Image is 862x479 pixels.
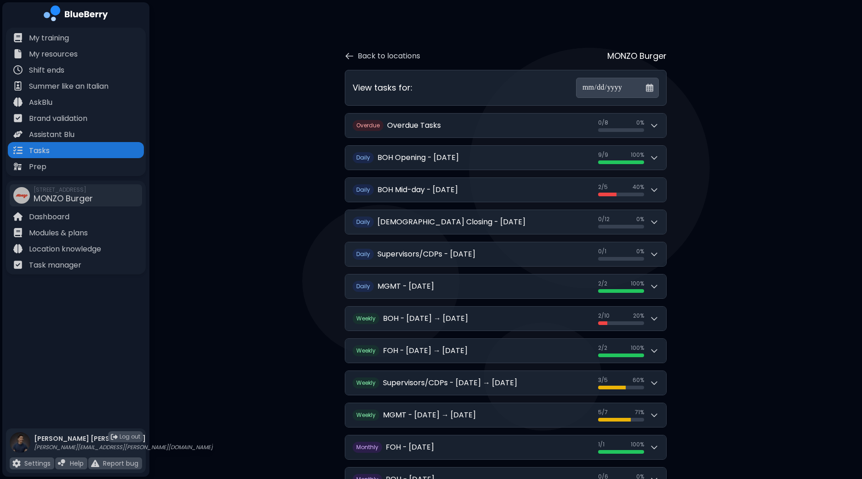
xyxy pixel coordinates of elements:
span: W [353,345,379,356]
h2: BOH Mid-day - [DATE] [377,184,458,195]
span: verdue [360,121,380,129]
p: Shift ends [29,65,64,76]
span: D [353,249,374,260]
span: D [353,281,374,292]
p: My resources [29,49,78,60]
span: 5 / 7 [598,409,608,416]
img: company logo [44,6,108,24]
h2: MGMT - [DATE] → [DATE] [383,410,476,421]
img: file icon [13,114,23,123]
button: Daily[DEMOGRAPHIC_DATA] Closing - [DATE]0/120% [345,210,666,234]
button: MonthlyFOH - [DATE]1/1100% [345,435,666,459]
span: 0 % [636,216,644,223]
span: 100 % [631,151,644,159]
span: 0 % [636,248,644,255]
img: file icon [58,459,66,468]
h2: Overdue Tasks [387,120,441,131]
p: Task manager [29,260,81,271]
img: profile photo [10,432,30,462]
p: [PERSON_NAME][EMAIL_ADDRESS][PERSON_NAME][DOMAIN_NAME] [34,444,213,451]
span: eekly [362,347,376,354]
span: 2 / 5 [598,183,608,191]
p: MONZO Burger [607,50,667,63]
span: 2 / 10 [598,312,610,319]
span: M [353,442,382,453]
button: DailyBOH Mid-day - [DATE]2/540% [345,178,666,202]
span: aily [360,186,370,194]
span: [STREET_ADDRESS] [34,186,93,194]
button: DailyBOH Opening - [DATE]9/9100% [345,146,666,170]
img: company thumbnail [13,187,30,204]
h3: View tasks for: [353,81,412,94]
span: eekly [362,314,376,322]
button: DailySupervisors/CDPs - [DATE]0/10% [345,242,666,266]
span: 2 / 2 [598,280,607,287]
span: W [353,313,379,324]
span: D [353,184,374,195]
p: Prep [29,161,46,172]
span: onthly [361,443,378,451]
button: WeeklyMGMT - [DATE] → [DATE]5/771% [345,403,666,427]
h2: Supervisors/CDPs - [DATE] → [DATE] [383,377,517,388]
span: 0 % [636,119,644,126]
img: file icon [13,162,23,171]
p: AskBlu [29,97,52,108]
span: 71 % [635,409,644,416]
span: D [353,152,374,163]
span: 0 / 1 [598,248,606,255]
p: Report bug [103,459,138,468]
img: file icon [13,81,23,91]
img: file icon [13,97,23,107]
img: file icon [13,146,23,155]
span: 100 % [631,280,644,287]
p: [PERSON_NAME] [PERSON_NAME] [34,434,213,443]
span: W [353,377,379,388]
button: WeeklyBOH - [DATE] → [DATE]2/1020% [345,307,666,331]
span: Log out [120,433,140,440]
button: OverdueOverdue Tasks0/80% [345,114,666,137]
span: 0 / 12 [598,216,610,223]
span: aily [360,250,370,258]
p: Dashboard [29,211,69,222]
p: Modules & plans [29,228,88,239]
img: file icon [13,130,23,139]
img: file icon [13,33,23,42]
span: eekly [362,411,376,419]
span: 60 % [633,376,644,384]
h2: [DEMOGRAPHIC_DATA] Closing - [DATE] [377,217,525,228]
img: file icon [13,244,23,253]
p: Settings [24,459,51,468]
p: Tasks [29,145,50,156]
button: WeeklyFOH - [DATE] → [DATE]2/2100% [345,339,666,363]
span: MONZO Burger [34,193,93,204]
span: 1 / 1 [598,441,605,448]
h2: Supervisors/CDPs - [DATE] [377,249,475,260]
img: file icon [13,228,23,237]
span: 100 % [631,441,644,448]
span: aily [360,154,370,161]
span: 3 / 5 [598,376,608,384]
p: Brand validation [29,113,87,124]
img: file icon [13,260,23,269]
span: 0 / 8 [598,119,608,126]
span: eekly [362,379,376,387]
span: 2 / 2 [598,344,607,352]
span: aily [360,218,370,226]
h2: BOH Opening - [DATE] [377,152,459,163]
p: Summer like an Italian [29,81,108,92]
h2: MGMT - [DATE] [377,281,434,292]
span: 20 % [633,312,644,319]
span: aily [360,282,370,290]
h2: FOH - [DATE] → [DATE] [383,345,468,356]
img: file icon [13,65,23,74]
p: Location knowledge [29,244,101,255]
h2: BOH - [DATE] → [DATE] [383,313,468,324]
img: logout [111,433,118,440]
button: Back to locations [345,51,420,62]
img: file icon [13,49,23,58]
p: My training [29,33,69,44]
span: 9 / 9 [598,151,608,159]
span: O [353,120,383,131]
span: D [353,217,374,228]
span: 100 % [631,344,644,352]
